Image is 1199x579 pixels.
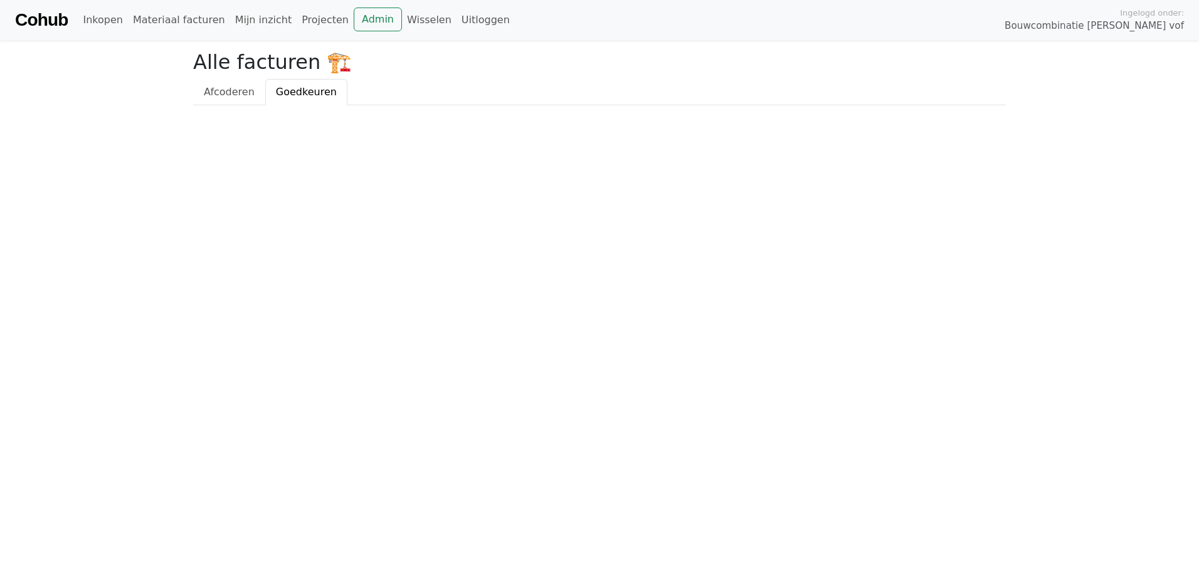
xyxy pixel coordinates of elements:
span: Ingelogd onder: [1120,7,1184,19]
a: Materiaal facturen [128,8,230,33]
a: Cohub [15,5,68,35]
a: Uitloggen [457,8,515,33]
a: Mijn inzicht [230,8,297,33]
span: Bouwcombinatie [PERSON_NAME] vof [1005,19,1184,33]
a: Wisselen [402,8,457,33]
a: Admin [354,8,402,31]
a: Afcoderen [193,79,265,105]
span: Afcoderen [204,86,255,98]
a: Projecten [297,8,354,33]
a: Inkopen [78,8,127,33]
h2: Alle facturen 🏗️ [193,50,1006,74]
span: Goedkeuren [276,86,337,98]
a: Goedkeuren [265,79,347,105]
